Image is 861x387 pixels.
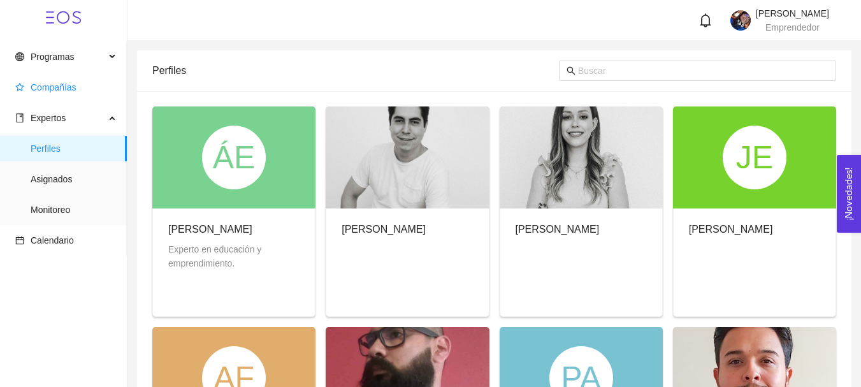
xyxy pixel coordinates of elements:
[15,83,24,92] span: star
[31,113,66,123] span: Expertos
[756,8,829,18] span: [PERSON_NAME]
[31,52,74,62] span: Programas
[578,64,828,78] input: Buscar
[567,66,575,75] span: search
[698,13,713,27] span: bell
[516,221,600,237] div: [PERSON_NAME]
[168,242,300,270] div: Experto en educación y emprendimiento.
[342,221,426,237] div: [PERSON_NAME]
[723,126,786,189] div: JE
[15,236,24,245] span: calendar
[152,52,559,89] div: Perfiles
[689,221,773,237] div: [PERSON_NAME]
[31,136,117,161] span: Perfiles
[168,221,300,237] div: [PERSON_NAME]
[202,126,266,189] div: ÁE
[15,52,24,61] span: global
[730,10,751,31] img: 1746731800270-lizprogramadora.jpg
[31,82,76,92] span: Compañías
[15,113,24,122] span: book
[31,197,117,223] span: Monitoreo
[837,155,861,233] button: Open Feedback Widget
[765,22,820,33] span: Emprendedor
[31,235,74,245] span: Calendario
[31,166,117,192] span: Asignados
